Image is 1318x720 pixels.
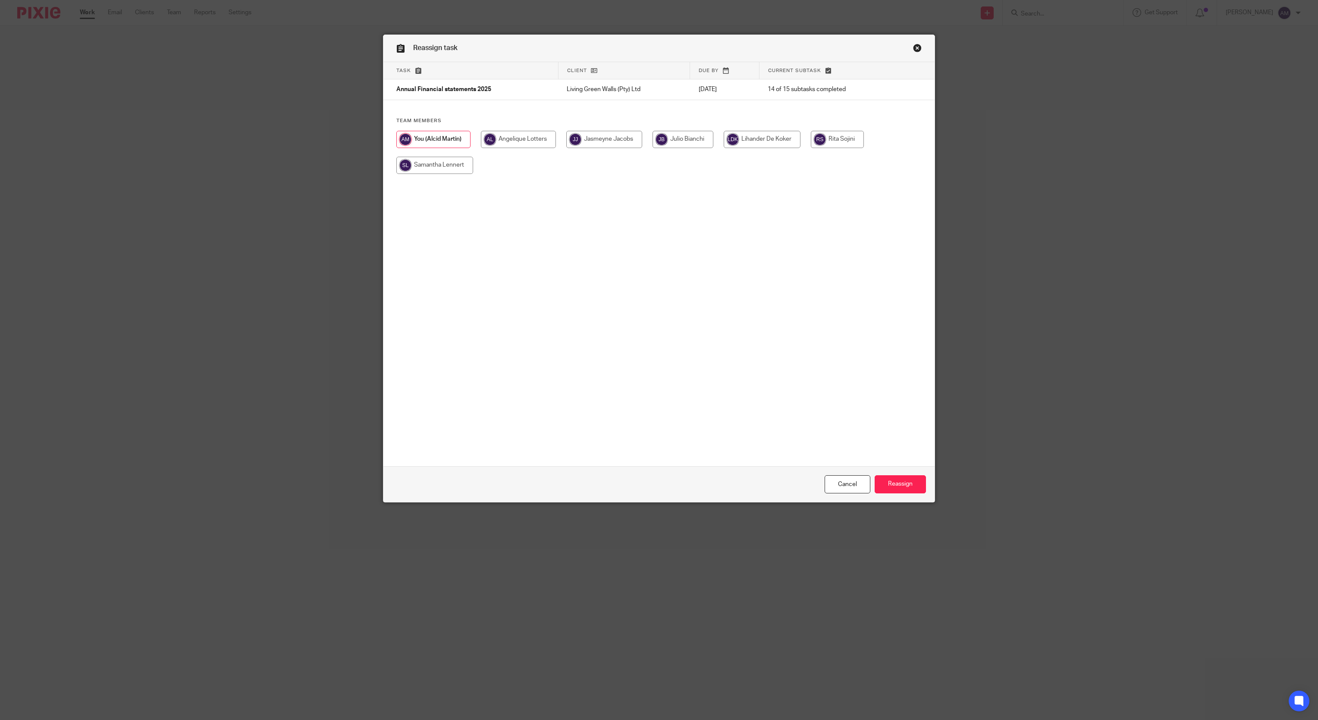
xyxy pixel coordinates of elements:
input: Reassign [875,475,926,494]
span: Reassign task [413,44,458,51]
p: [DATE] [699,85,751,94]
a: Close this dialog window [825,475,870,494]
h4: Team members [396,117,922,124]
span: Client [567,68,587,73]
p: Living Green Walls (Pty) Ltd [567,85,681,94]
span: Annual Financial statements 2025 [396,87,491,93]
a: Close this dialog window [913,44,922,55]
td: 14 of 15 subtasks completed [759,79,897,100]
span: Task [396,68,411,73]
span: Due by [699,68,719,73]
span: Current subtask [768,68,821,73]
